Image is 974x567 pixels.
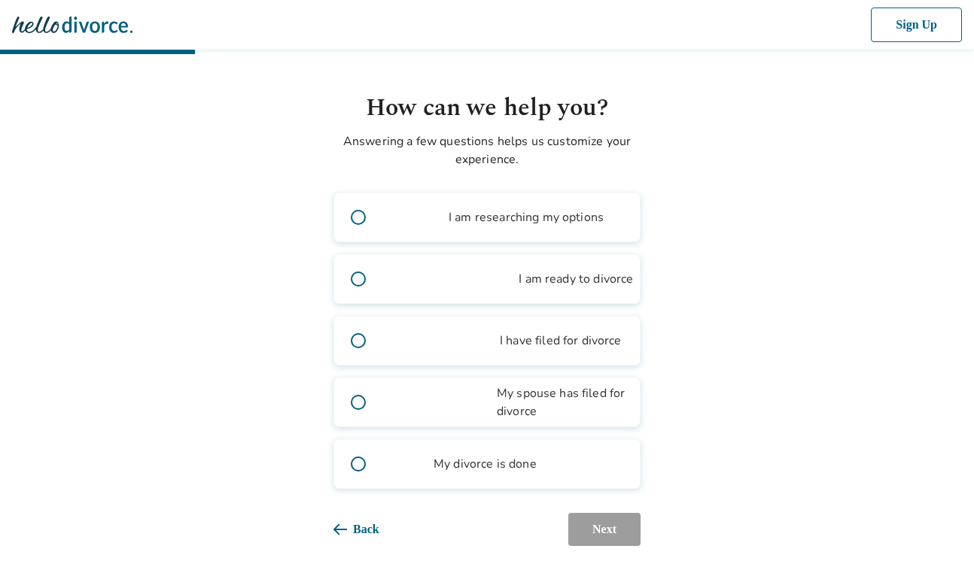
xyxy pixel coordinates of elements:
[333,513,405,546] button: Back
[868,8,962,42] button: Sign Up
[500,332,622,350] span: I have filed for divorce
[388,332,494,350] span: outgoing_mail
[388,455,428,473] span: gavel
[333,132,641,168] p: Answering a few questions helps us customize your experience.
[333,90,641,126] h1: How can we help you?
[12,10,132,40] img: Hello Divorce Logo
[388,270,513,288] span: bookmark_check
[434,455,537,473] span: My divorce is done
[388,393,491,411] span: article_person
[388,208,443,226] span: book_2
[449,208,604,226] span: I am researching my options
[497,384,640,420] span: My spouse has filed for divorce
[564,513,641,546] button: Next
[519,270,633,288] span: I am ready to divorce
